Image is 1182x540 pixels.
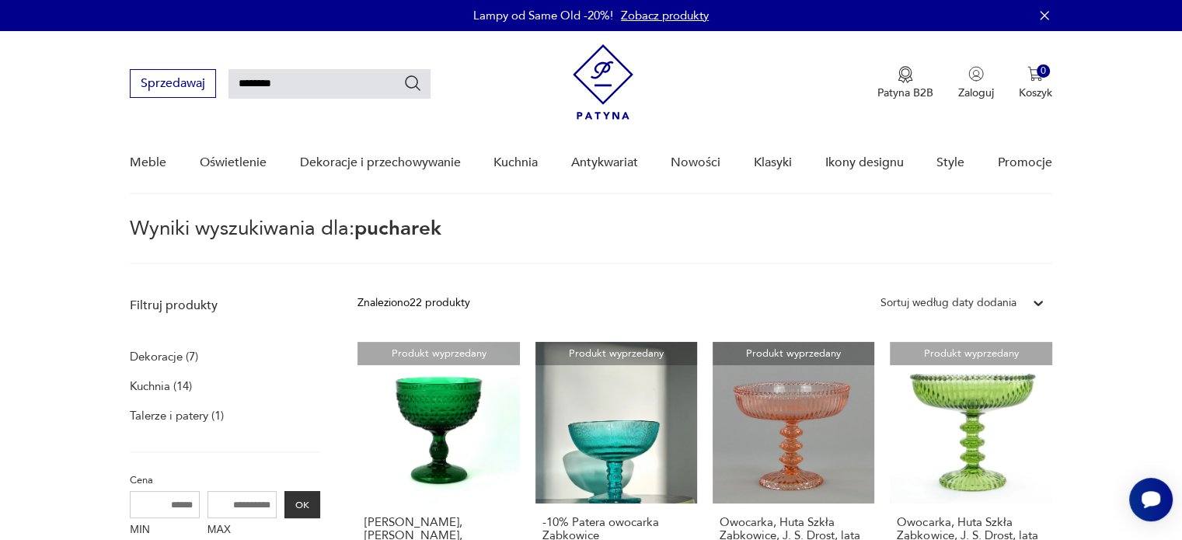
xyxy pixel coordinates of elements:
p: Lampy od Same Old -20%! [473,8,613,23]
a: Dekoracje i przechowywanie [299,133,460,193]
a: Dekoracje (7) [130,346,198,368]
a: Klasyki [754,133,792,193]
div: 0 [1037,64,1050,78]
img: Ikonka użytkownika [968,66,984,82]
button: OK [284,491,320,518]
p: Filtruj produkty [130,297,320,314]
span: pucharek [354,214,441,242]
button: 0Koszyk [1019,66,1052,100]
p: Patyna B2B [877,85,933,100]
button: Patyna B2B [877,66,933,100]
a: Talerze i patery (1) [130,405,224,427]
a: Kuchnia [493,133,538,193]
a: Sprzedawaj [130,79,216,90]
iframe: Smartsupp widget button [1129,478,1173,521]
a: Kuchnia (14) [130,375,192,397]
a: Style [936,133,964,193]
a: Meble [130,133,166,193]
a: Nowości [671,133,720,193]
img: Ikona medalu [898,66,913,83]
button: Szukaj [403,74,422,92]
a: Ikony designu [825,133,903,193]
img: Ikona koszyka [1027,66,1043,82]
a: Antykwariat [571,133,638,193]
div: Sortuj według daty dodania [880,294,1016,312]
a: Promocje [998,133,1052,193]
p: Zaloguj [958,85,994,100]
p: Wyniki wyszukiwania dla: [130,219,1051,264]
button: Sprzedawaj [130,69,216,98]
a: Oświetlenie [200,133,267,193]
a: Ikona medaluPatyna B2B [877,66,933,100]
p: Koszyk [1019,85,1052,100]
button: Zaloguj [958,66,994,100]
img: Patyna - sklep z meblami i dekoracjami vintage [573,44,633,120]
p: Cena [130,472,320,489]
div: Znaleziono 22 produkty [357,294,470,312]
a: Zobacz produkty [621,8,709,23]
